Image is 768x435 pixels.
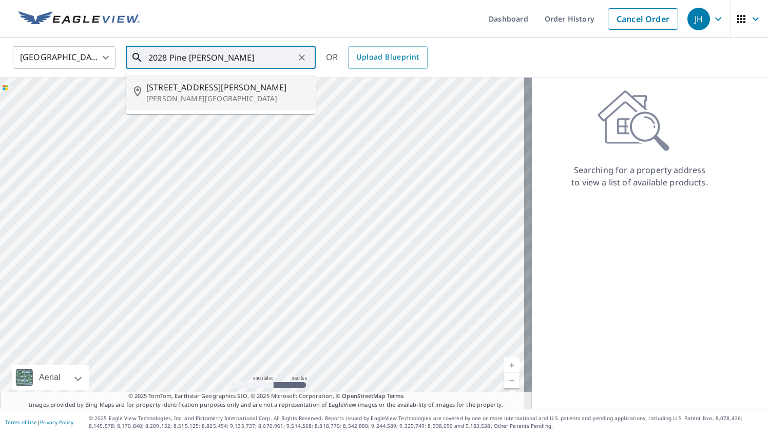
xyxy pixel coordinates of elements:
[342,392,385,400] a: OpenStreetMap
[40,419,73,426] a: Privacy Policy
[295,50,309,65] button: Clear
[326,46,428,69] div: OR
[687,8,710,30] div: JH
[504,373,520,388] a: Current Level 5, Zoom Out
[571,164,708,188] p: Searching for a property address to view a list of available products.
[89,414,763,430] p: © 2025 Eagle View Technologies, Inc. and Pictometry International Corp. All Rights Reserved. Repo...
[13,43,116,72] div: [GEOGRAPHIC_DATA]
[348,46,427,69] a: Upload Blueprint
[387,392,404,400] a: Terms
[504,357,520,373] a: Current Level 5, Zoom In
[608,8,678,30] a: Cancel Order
[5,419,73,425] p: |
[36,365,64,390] div: Aerial
[5,419,37,426] a: Terms of Use
[146,93,308,104] p: [PERSON_NAME][GEOGRAPHIC_DATA]
[12,365,89,390] div: Aerial
[148,43,295,72] input: Search by address or latitude-longitude
[128,392,404,401] span: © 2025 TomTom, Earthstar Geographics SIO, © 2025 Microsoft Corporation, ©
[356,51,419,64] span: Upload Blueprint
[146,81,308,93] span: [STREET_ADDRESS][PERSON_NAME]
[18,11,140,27] img: EV Logo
